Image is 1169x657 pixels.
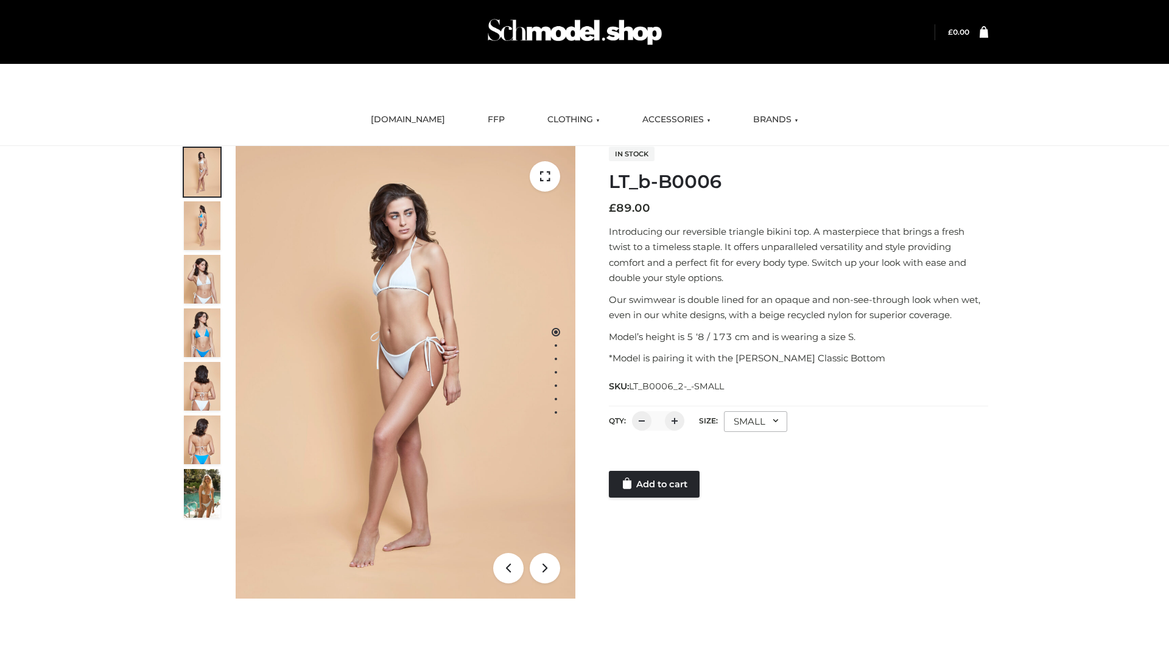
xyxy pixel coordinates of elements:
[724,411,787,432] div: SMALL
[483,8,666,56] img: Schmodel Admin 964
[609,329,988,345] p: Model’s height is 5 ‘8 / 173 cm and is wearing a size S.
[236,146,575,599] img: ArielClassicBikiniTop_CloudNine_AzureSky_OW114ECO_1
[699,416,718,425] label: Size:
[184,469,220,518] img: Arieltop_CloudNine_AzureSky2.jpg
[538,106,609,133] a: CLOTHING
[609,292,988,323] p: Our swimwear is double lined for an opaque and non-see-through look when wet, even in our white d...
[609,350,988,366] p: *Model is pairing it with the [PERSON_NAME] Classic Bottom
[184,255,220,304] img: ArielClassicBikiniTop_CloudNine_AzureSky_OW114ECO_3-scaled.jpg
[948,27,969,36] a: £0.00
[609,201,650,215] bdi: 89.00
[948,27,969,36] bdi: 0.00
[184,148,220,196] img: ArielClassicBikiniTop_CloudNine_AzureSky_OW114ECO_1-scaled.jpg
[609,171,988,193] h1: LT_b-B0006
[184,362,220,411] img: ArielClassicBikiniTop_CloudNine_AzureSky_OW114ECO_7-scaled.jpg
[609,471,700,498] a: Add to cart
[479,106,514,133] a: FFP
[609,379,725,394] span: SKU:
[362,106,454,133] a: [DOMAIN_NAME]
[609,224,988,286] p: Introducing our reversible triangle bikini top. A masterpiece that brings a fresh twist to a time...
[184,308,220,357] img: ArielClassicBikiniTop_CloudNine_AzureSky_OW114ECO_4-scaled.jpg
[609,201,616,215] span: £
[633,106,720,133] a: ACCESSORIES
[948,27,953,36] span: £
[609,147,655,161] span: In stock
[744,106,807,133] a: BRANDS
[184,415,220,464] img: ArielClassicBikiniTop_CloudNine_AzureSky_OW114ECO_8-scaled.jpg
[629,381,724,392] span: LT_B0006_2-_-SMALL
[184,201,220,250] img: ArielClassicBikiniTop_CloudNine_AzureSky_OW114ECO_2-scaled.jpg
[609,416,626,425] label: QTY:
